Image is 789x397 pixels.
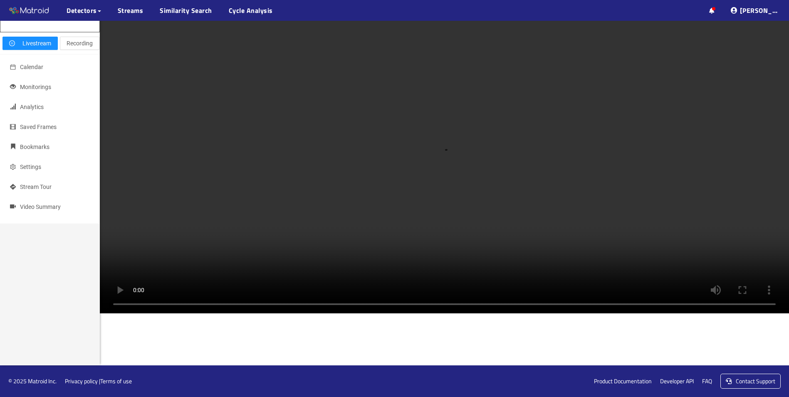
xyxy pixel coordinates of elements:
[20,144,49,150] span: Bookmarks
[8,377,57,386] span: © 2025 Matroid Inc.
[720,374,781,389] a: Contact Support
[9,40,15,47] span: pause-circle
[60,37,99,50] button: Recording
[65,377,100,385] a: Privacy policy |
[10,164,16,170] span: setting
[67,5,97,15] span: Detectors
[20,104,44,110] span: Analytics
[2,37,58,50] button: pause-circleLivestream
[10,64,16,70] span: calendar
[736,377,775,385] span: Contact Support
[8,5,50,17] img: Matroid logo
[702,377,712,386] a: FAQ
[160,5,212,15] a: Similarity Search
[594,377,652,386] a: Product Documentation
[22,39,51,48] span: Livestream
[20,203,61,210] span: Video Summary
[118,5,143,15] a: Streams
[660,377,694,386] a: Developer API
[229,5,273,15] a: Cycle Analysis
[20,124,57,130] span: Saved Frames
[67,39,93,48] span: Recording
[20,164,41,170] span: Settings
[20,84,51,90] span: Monitorings
[20,64,43,70] span: Calendar
[100,377,132,385] a: Terms of use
